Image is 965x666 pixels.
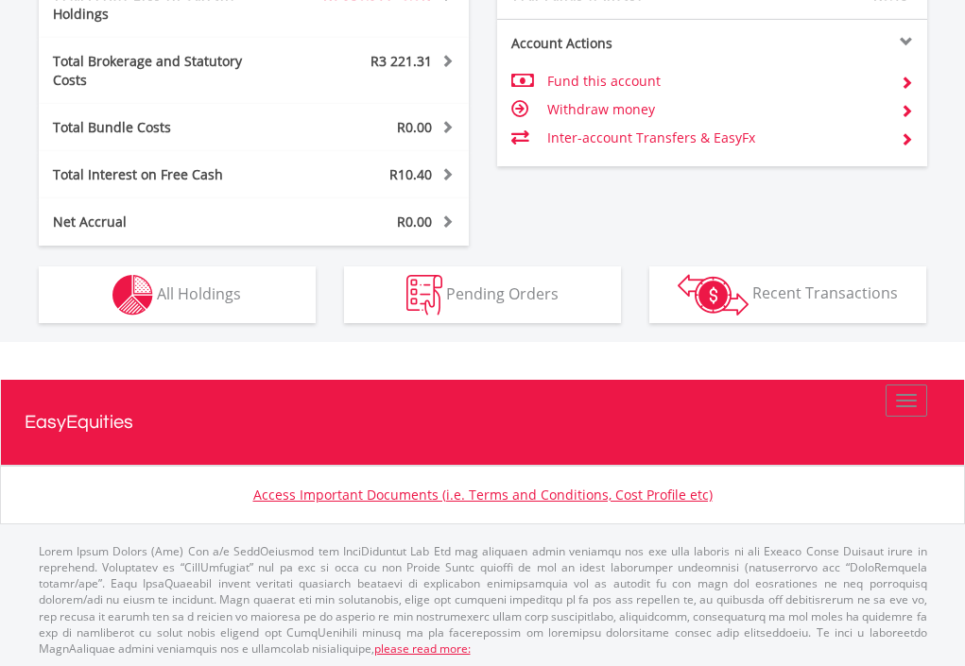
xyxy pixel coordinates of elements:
div: Net Accrual [39,213,289,231]
button: Pending Orders [344,266,621,323]
span: All Holdings [157,282,241,303]
span: R0.00 [397,213,432,231]
img: transactions-zar-wht.png [678,274,749,316]
p: Lorem Ipsum Dolors (Ame) Con a/e SeddOeiusmod tem InciDiduntut Lab Etd mag aliquaen admin veniamq... [39,543,927,657]
a: EasyEquities [25,380,941,465]
img: pending_instructions-wht.png [406,275,442,316]
div: Total Bundle Costs [39,118,289,137]
td: Fund this account [547,67,891,95]
a: Access Important Documents (i.e. Terms and Conditions, Cost Profile etc) [253,486,713,504]
td: Inter-account Transfers & EasyFx [547,124,891,152]
span: R3 221.31 [370,52,432,70]
a: please read more: [374,640,471,657]
button: All Holdings [39,266,316,323]
td: Withdraw money [547,95,891,124]
span: Pending Orders [446,282,559,303]
div: Total Interest on Free Cash [39,165,289,184]
img: holdings-wht.png [112,275,153,316]
span: R10.40 [389,165,432,183]
div: Total Brokerage and Statutory Costs [39,52,289,90]
span: R0.00 [397,118,432,136]
div: Account Actions [497,34,713,53]
button: Recent Transactions [649,266,926,323]
span: Recent Transactions [752,282,898,303]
